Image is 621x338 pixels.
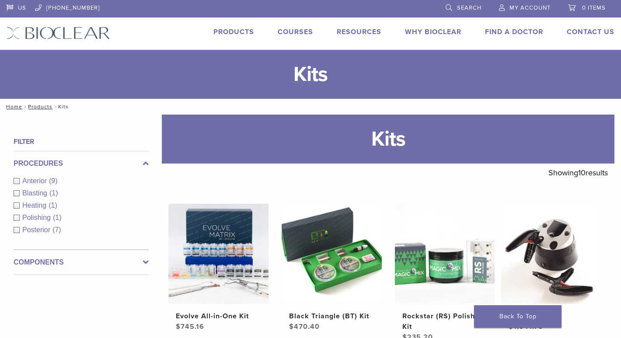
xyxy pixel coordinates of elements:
a: Products [213,28,254,36]
span: (1) [53,214,62,221]
img: Black Triangle (BT) Kit [282,204,382,304]
a: Home [3,104,22,110]
label: Procedures [14,158,149,169]
a: Find A Doctor [485,28,543,36]
img: Rockstar (RS) Polishing Kit [395,204,495,304]
bdi: 470.40 [289,322,320,331]
h2: Evolve All-in-One Kit [176,311,261,321]
label: Components [14,257,149,268]
span: / [22,105,28,109]
a: Evolve All-in-One KitEvolve All-in-One Kit $745.16 [168,204,269,332]
h2: Black Triangle (BT) Kit [289,311,374,321]
span: / [52,105,58,109]
span: (7) [52,226,61,233]
span: Posterior [22,226,52,233]
a: HeatSync KitHeatSync Kit $1,041.70 [501,204,601,332]
span: (1) [49,189,58,197]
span: Blasting [22,189,49,197]
span: 10 [578,168,586,178]
h4: Filter [14,136,149,147]
span: My Account [509,4,551,11]
a: Black Triangle (BT) KitBlack Triangle (BT) Kit $470.40 [282,204,382,332]
span: (1) [49,202,57,209]
span: Search [457,4,481,11]
span: (9) [49,177,58,185]
img: Evolve All-in-One Kit [168,204,269,304]
a: Contact Us [567,28,614,36]
span: Anterior [22,177,49,185]
span: Polishing [22,214,53,221]
a: Why Bioclear [405,28,461,36]
img: HeatSync Kit [501,204,601,304]
a: Courses [278,28,313,36]
h1: Kits [162,115,614,164]
span: $ [289,322,294,331]
span: $ [176,322,181,331]
span: 0 items [582,4,606,11]
bdi: 745.16 [176,322,204,331]
a: Products [28,104,52,110]
span: Heating [22,202,49,209]
p: Showing results [548,164,608,182]
h2: Rockstar (RS) Polishing Kit [402,311,487,332]
a: Back To Top [474,305,562,328]
a: Resources [337,28,381,36]
img: Bioclear [7,27,110,39]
